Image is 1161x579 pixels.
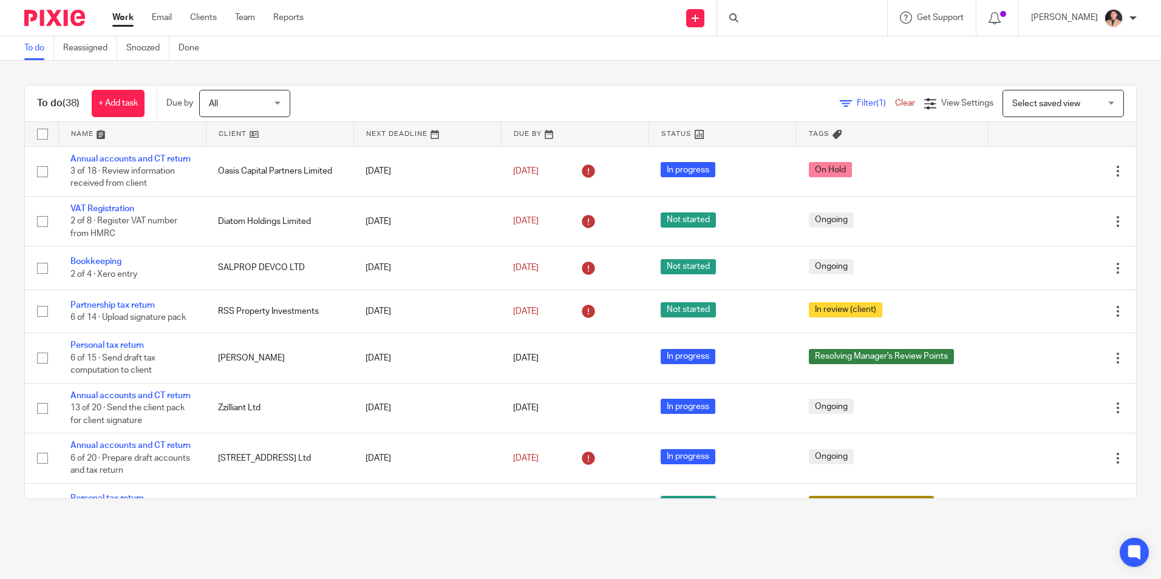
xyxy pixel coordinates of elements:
img: Nikhil%20(2).jpg [1104,8,1123,28]
span: In progress [661,449,715,464]
span: [DATE] [513,263,539,272]
a: Partnership tax return [70,301,155,310]
p: Due by [166,97,193,109]
td: RSS Property Investments [206,289,353,333]
a: Annual accounts and CT return [70,155,191,163]
td: Diatom Holdings Limited [206,196,353,246]
td: [PERSON_NAME] [206,333,353,383]
span: 6 of 15 · Send draft tax computation to client [70,354,155,375]
span: In progress [661,349,715,364]
span: Get Support [917,13,964,22]
a: Personal tax return [70,494,144,503]
span: View Settings [941,99,993,107]
span: (38) [63,98,80,108]
a: Reports [273,12,304,24]
span: Not started [661,302,716,317]
td: SALPROP DEVCO LTD [206,246,353,289]
span: In progress [661,162,715,177]
a: Clients [190,12,217,24]
span: Not started [661,259,716,274]
span: [DATE] [513,217,539,226]
span: Ongoing [809,449,854,464]
span: Not started [661,212,716,228]
a: Clear [895,99,915,107]
td: [PERSON_NAME] [206,483,353,526]
td: [DATE] [353,146,501,196]
span: 13 of 20 · Send the client pack for client signature [70,404,185,425]
td: [DATE] [353,483,501,526]
span: On Hold [809,162,852,177]
a: Annual accounts and CT return [70,441,191,450]
td: [DATE] [353,289,501,333]
a: + Add task [92,90,145,117]
span: [DATE] [513,354,539,362]
img: Pixie [24,10,85,26]
td: [DATE] [353,383,501,433]
td: [DATE] [353,433,501,483]
a: Snoozed [126,36,169,60]
span: In review (client) [809,302,882,317]
a: Reassigned [63,36,117,60]
span: Filter [857,99,895,107]
a: Bookkeeping [70,257,121,266]
span: Select saved view [1012,100,1080,108]
td: Zzilliant Ltd [206,383,353,433]
td: [STREET_ADDRESS] Ltd [206,433,353,483]
a: Email [152,12,172,24]
td: [DATE] [353,333,501,383]
span: (1) [876,99,886,107]
span: In progress [661,399,715,414]
td: Oasis Capital Partners Limited [206,146,353,196]
a: VAT Registration [70,205,134,213]
a: Annual accounts and CT return [70,391,191,400]
a: Team [235,12,255,24]
td: [DATE] [353,196,501,246]
span: Resolving Manager's Review Points [809,349,954,364]
a: Done [179,36,208,60]
span: All [209,100,218,108]
span: 3 of 18 · Review information received from client [70,167,175,188]
span: Not started [661,496,716,511]
td: [DATE] [353,246,501,289]
span: Ongoing [809,212,854,228]
a: Work [112,12,134,24]
span: 6 of 14 · Upload signature pack [70,313,186,322]
span: Ongoing [809,399,854,414]
a: Personal tax return [70,341,144,350]
a: To do [24,36,54,60]
span: [DATE] [513,404,539,412]
span: 2 of 8 · Register VAT number from HMRC [70,217,177,239]
span: Waiting for Client's Response. [809,496,934,511]
span: [DATE] [513,454,539,462]
span: 2 of 4 · Xero entry [70,270,137,279]
span: [DATE] [513,167,539,175]
span: Tags [809,130,829,137]
span: [DATE] [513,307,539,316]
p: [PERSON_NAME] [1031,12,1098,24]
span: Ongoing [809,259,854,274]
h1: To do [37,97,80,110]
span: 6 of 20 · Prepare draft accounts and tax return [70,454,190,475]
